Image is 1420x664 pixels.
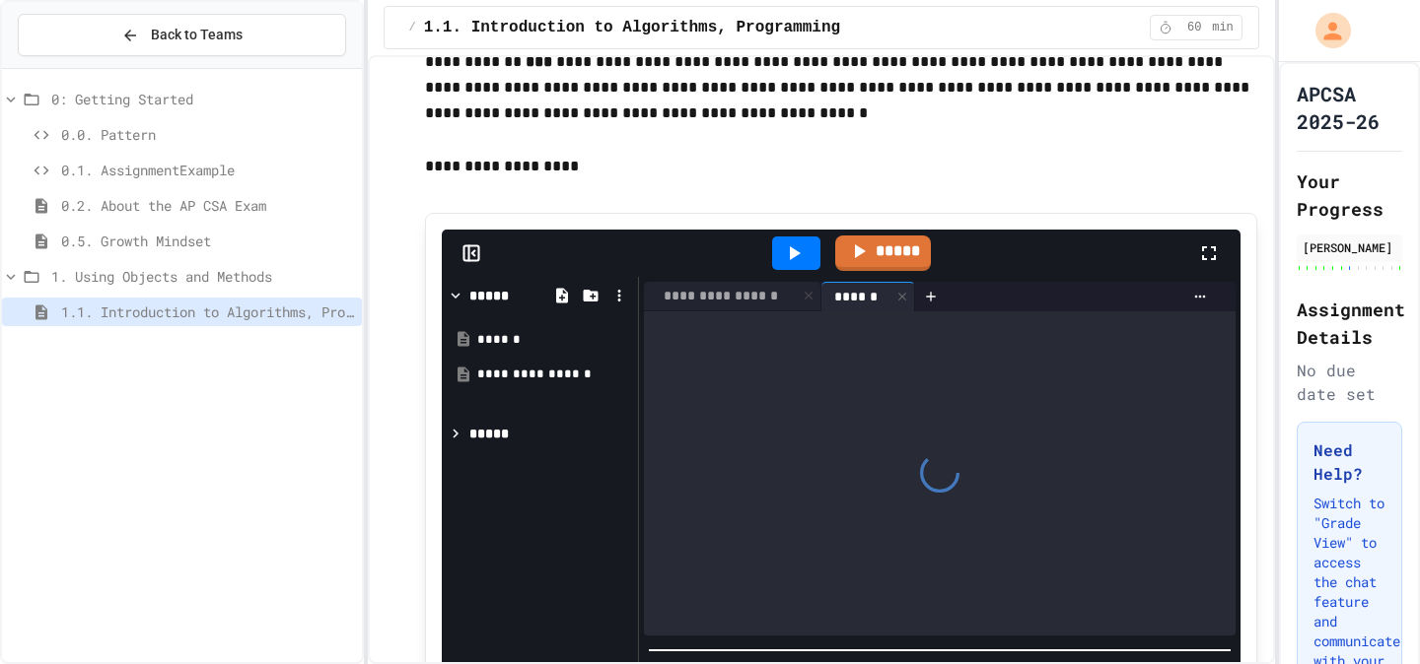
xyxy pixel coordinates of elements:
[51,89,354,109] span: 0: Getting Started
[51,266,354,287] span: 1. Using Objects and Methods
[18,14,346,56] button: Back to Teams
[1295,8,1356,53] div: My Account
[408,20,415,35] span: /
[61,160,354,180] span: 0.1. AssignmentExample
[424,16,983,39] span: 1.1. Introduction to Algorithms, Programming, and Compilers
[61,301,354,322] span: 1.1. Introduction to Algorithms, Programming, and Compilers
[61,231,354,251] span: 0.5. Growth Mindset
[151,25,243,45] span: Back to Teams
[1297,359,1402,406] div: No due date set
[1212,20,1234,35] span: min
[1303,238,1396,256] div: [PERSON_NAME]
[1313,438,1385,486] h3: Need Help?
[1297,296,1402,351] h2: Assignment Details
[1297,80,1402,135] h1: APCSA 2025-26
[1178,20,1210,35] span: 60
[61,124,354,145] span: 0.0. Pattern
[61,195,354,216] span: 0.2. About the AP CSA Exam
[1297,167,1402,223] h2: Your Progress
